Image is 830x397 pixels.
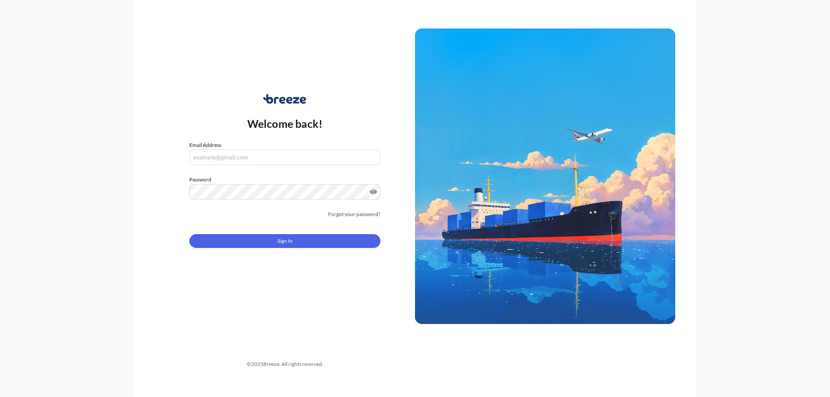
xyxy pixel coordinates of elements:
label: Email Address [189,141,221,149]
label: Password [189,175,380,184]
button: Show password [370,188,377,195]
img: Ship illustration [415,29,675,324]
button: Sign In [189,234,380,248]
div: © 2025 Breeze. All rights reserved. [155,360,415,368]
p: Welcome back! [247,117,323,130]
input: example@gmail.com [189,149,380,165]
a: Forgot your password? [328,210,380,219]
span: Sign In [278,237,293,245]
